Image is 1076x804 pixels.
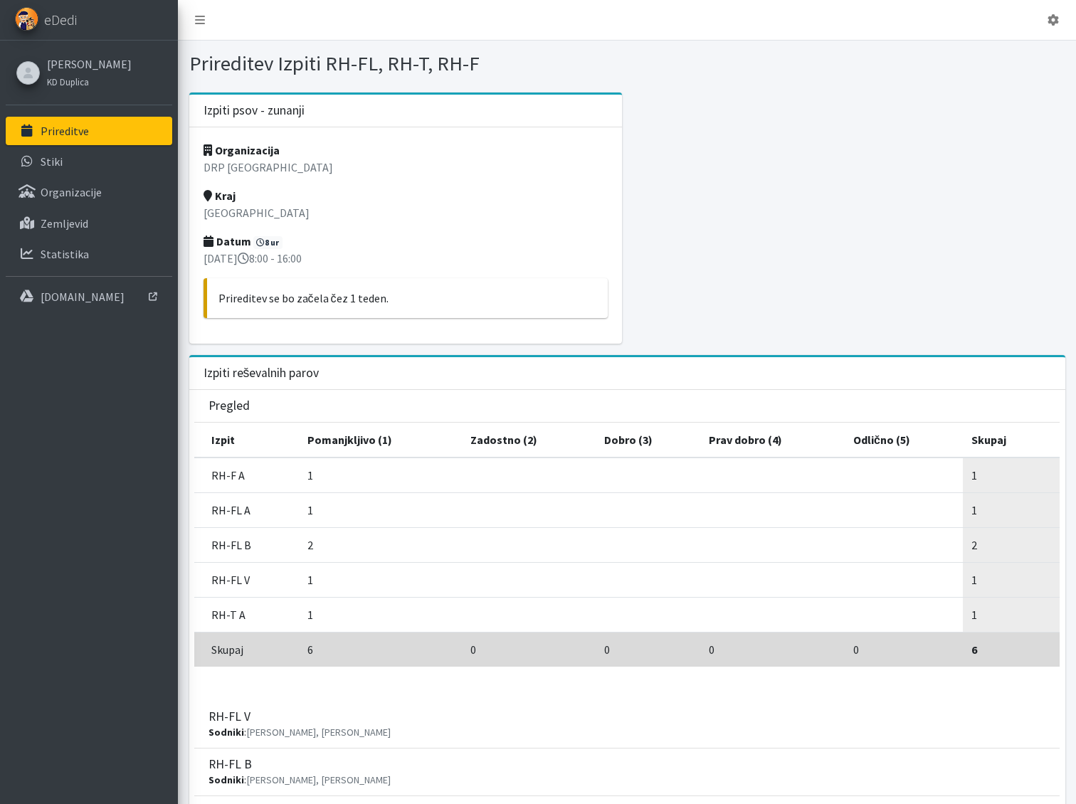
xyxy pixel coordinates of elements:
td: RH-FL V [194,562,299,597]
th: Izpit [194,423,299,457]
td: 2 [299,527,462,562]
p: Prireditev se bo začela čez 1 teden. [218,290,596,307]
td: RH-FL A [194,492,299,527]
a: Prireditve [6,117,172,145]
h1: Prireditev Izpiti RH-FL, RH-T, RH-F [189,51,622,76]
a: [PERSON_NAME] [47,55,132,73]
strong: Datum [204,234,251,248]
span: 8 ur [253,236,283,249]
th: Skupaj [963,423,1060,457]
td: 2 [963,527,1060,562]
td: 0 [845,632,963,667]
a: Zemljevid [6,209,172,238]
p: Prireditve [41,124,89,138]
h3: RH-FL V [209,709,391,739]
p: Organizacije [41,185,102,199]
th: Prav dobro (4) [700,423,845,457]
a: Stiki [6,147,172,176]
td: 0 [700,632,845,667]
td: 1 [299,457,462,493]
td: 0 [462,632,596,667]
span: eDedi [44,9,77,31]
p: Statistika [41,247,89,261]
strong: Sodniki [209,773,244,786]
th: Dobro (3) [596,423,700,457]
p: Zemljevid [41,216,88,231]
td: 1 [963,597,1060,632]
td: RH-FL B [194,527,299,562]
h3: Pregled [209,398,250,413]
td: 0 [596,632,700,667]
small: : [209,773,391,786]
td: Skupaj [194,632,299,667]
th: Zadostno (2) [462,423,596,457]
p: DRP [GEOGRAPHIC_DATA] [204,159,608,176]
th: Odlično (5) [845,423,963,457]
td: 1 [299,492,462,527]
small: : [209,726,391,739]
strong: 6 [971,642,977,657]
td: 1 [299,562,462,597]
p: Stiki [41,154,63,169]
td: 6 [299,632,462,667]
td: 1 [963,492,1060,527]
p: [DATE] 8:00 - 16:00 [204,250,608,267]
a: [DOMAIN_NAME] [6,282,172,311]
span: [PERSON_NAME], [PERSON_NAME] [246,773,391,786]
h3: Izpiti reševalnih parov [204,366,320,381]
strong: Kraj [204,189,236,203]
h3: Izpiti psov - zunanji [204,103,305,118]
td: 1 [963,562,1060,597]
strong: Organizacija [204,143,280,157]
span: [PERSON_NAME], [PERSON_NAME] [246,726,391,739]
p: [DOMAIN_NAME] [41,290,125,304]
td: 1 [299,597,462,632]
p: [GEOGRAPHIC_DATA] [204,204,608,221]
td: RH-F A [194,457,299,493]
th: Pomanjkljivo (1) [299,423,462,457]
strong: Sodniki [209,726,244,739]
td: RH-T A [194,597,299,632]
a: Organizacije [6,178,172,206]
small: KD Duplica [47,76,89,88]
a: Statistika [6,240,172,268]
img: eDedi [15,7,38,31]
a: KD Duplica [47,73,132,90]
td: 1 [963,457,1060,493]
h3: RH-FL B [209,757,391,787]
